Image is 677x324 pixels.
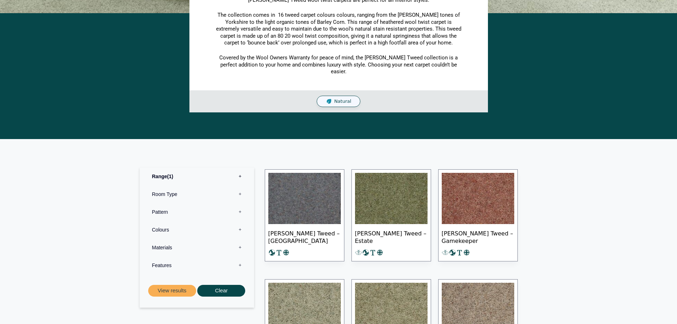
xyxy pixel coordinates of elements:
[442,224,514,249] span: [PERSON_NAME] Tweed – Gamekeeper
[355,173,428,224] img: Tomkinson Tweed Estate
[438,169,518,261] a: [PERSON_NAME] Tweed – Gamekeeper
[355,224,428,249] span: [PERSON_NAME] Tweed – Estate
[197,285,245,297] button: Clear
[145,221,249,239] label: Colours
[167,174,173,179] span: 1
[265,169,344,261] a: [PERSON_NAME] Tweed – [GEOGRAPHIC_DATA]
[145,256,249,274] label: Features
[216,12,461,47] p: The collection comes in 16 tweed carpet colours colours, ranging from the [PERSON_NAME] tones of ...
[145,203,249,221] label: Pattern
[145,185,249,203] label: Room Type
[145,168,249,185] label: Range
[145,239,249,256] label: Materials
[351,169,431,261] a: [PERSON_NAME] Tweed – Estate
[268,224,341,249] span: [PERSON_NAME] Tweed – [GEOGRAPHIC_DATA]
[334,99,351,105] span: Natural
[216,54,461,75] p: Covered by the Wool Owners Warranty for peace of mind, the [PERSON_NAME] Tweed collection is a pe...
[148,285,196,297] button: View results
